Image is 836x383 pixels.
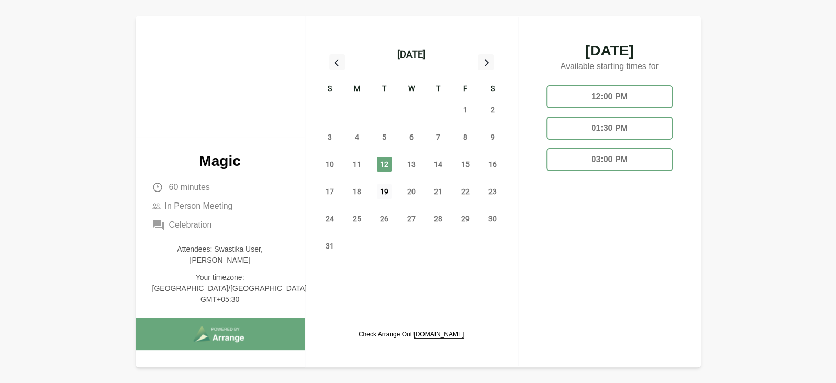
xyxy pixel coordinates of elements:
div: F [452,83,479,96]
span: Wednesday, August 6, 2025 [404,130,418,144]
span: Tuesday, August 19, 2025 [377,184,392,199]
span: Friday, August 8, 2025 [458,130,473,144]
span: Friday, August 22, 2025 [458,184,473,199]
span: Saturday, August 23, 2025 [485,184,500,199]
span: In Person Meeting [165,200,233,212]
span: Friday, August 1, 2025 [458,103,473,117]
span: Saturday, August 9, 2025 [485,130,500,144]
span: Celebration [169,219,212,231]
span: Friday, August 29, 2025 [458,211,473,226]
span: Monday, August 18, 2025 [350,184,364,199]
span: Sunday, August 24, 2025 [322,211,337,226]
a: [DOMAIN_NAME] [414,331,464,338]
div: W [398,83,425,96]
span: Monday, August 4, 2025 [350,130,364,144]
p: Attendees: Swastika User,[PERSON_NAME] [152,244,288,266]
div: 03:00 PM [546,148,673,171]
span: Thursday, August 14, 2025 [431,157,445,172]
span: Saturday, August 30, 2025 [485,211,500,226]
span: Monday, August 25, 2025 [350,211,364,226]
span: Thursday, August 7, 2025 [431,130,445,144]
div: 12:00 PM [546,85,673,108]
div: T [371,83,398,96]
span: 60 minutes [169,181,210,194]
p: Magic [152,154,288,168]
span: Monday, August 11, 2025 [350,157,364,172]
span: Thursday, August 21, 2025 [431,184,445,199]
p: Available starting times for [539,58,680,77]
span: Sunday, August 10, 2025 [322,157,337,172]
span: Tuesday, August 12, 2025 [377,157,392,172]
span: Wednesday, August 27, 2025 [404,211,418,226]
span: Sunday, August 3, 2025 [322,130,337,144]
span: [DATE] [539,43,680,58]
div: T [425,83,452,96]
span: Wednesday, August 20, 2025 [404,184,418,199]
span: Saturday, August 16, 2025 [485,157,500,172]
span: Thursday, August 28, 2025 [431,211,445,226]
div: 01:30 PM [546,117,673,140]
span: Wednesday, August 13, 2025 [404,157,418,172]
div: S [479,83,506,96]
div: M [343,83,371,96]
span: Friday, August 15, 2025 [458,157,473,172]
p: Your timezone: [GEOGRAPHIC_DATA]/[GEOGRAPHIC_DATA] GMT+05:30 [152,272,288,305]
span: Sunday, August 17, 2025 [322,184,337,199]
span: Tuesday, August 5, 2025 [377,130,392,144]
div: S [317,83,344,96]
span: Saturday, August 2, 2025 [485,103,500,117]
div: [DATE] [397,47,426,62]
p: Check Arrange Out! [359,330,464,339]
span: Tuesday, August 26, 2025 [377,211,392,226]
span: Sunday, August 31, 2025 [322,239,337,253]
